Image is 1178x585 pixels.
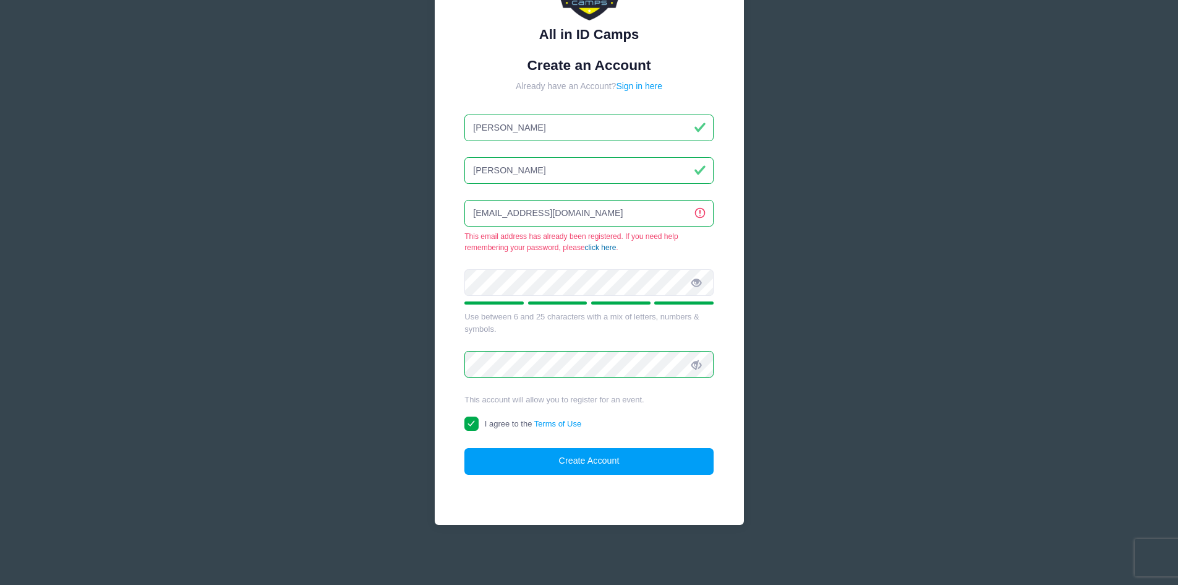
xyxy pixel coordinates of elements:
a: Sign in here [616,81,662,91]
input: Last Name [464,157,714,184]
input: Email [464,200,714,227]
a: Terms of Use [534,419,582,428]
div: All in ID Camps [464,24,714,45]
a: click here [585,243,617,252]
button: Create Account [464,448,714,475]
div: This account will allow you to register for an event. [464,394,714,406]
span: I agree to the [485,419,581,428]
div: Use between 6 and 25 characters with a mix of letters, numbers & symbols. [464,311,714,335]
h1: Create an Account [464,57,714,74]
input: I agree to theTerms of Use [464,417,479,431]
input: First Name [464,115,714,141]
div: Already have an Account? [464,80,714,93]
span: This email address has already been registered. If you need help remembering your password, please . [464,231,714,253]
